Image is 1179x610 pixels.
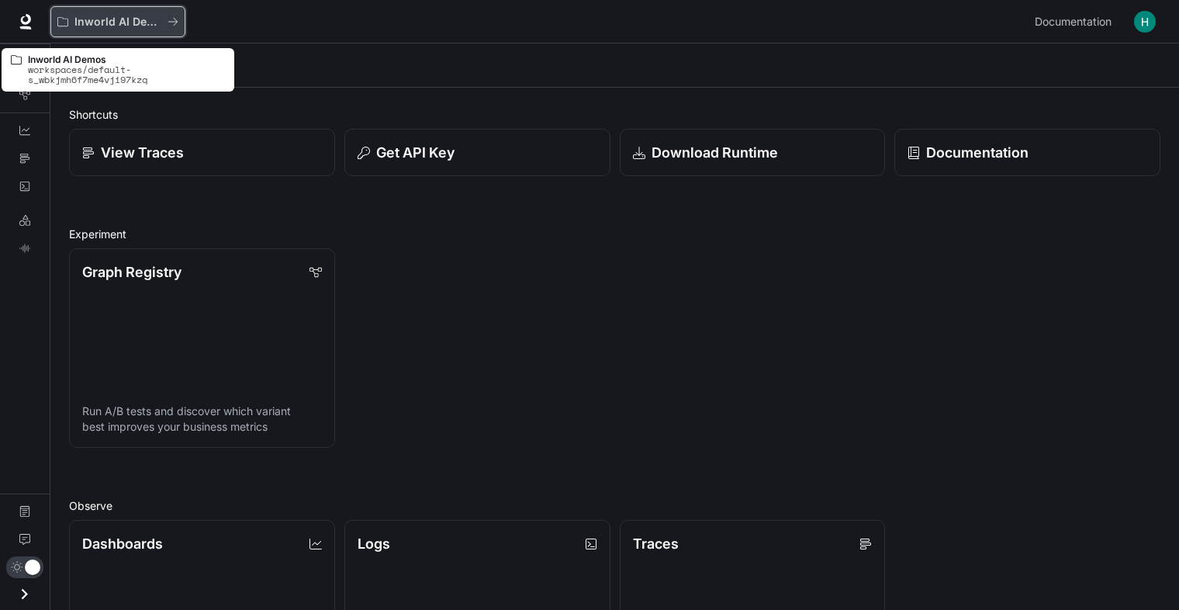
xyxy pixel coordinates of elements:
[74,16,161,29] p: Inworld AI Demos
[1134,11,1156,33] img: User avatar
[101,142,184,163] p: View Traces
[1035,12,1112,32] span: Documentation
[25,558,40,575] span: Dark mode toggle
[6,236,43,261] a: TTS Playground
[1029,6,1123,37] a: Documentation
[6,499,43,524] a: Documentation
[69,129,335,176] a: View Traces
[6,118,43,143] a: Dashboards
[344,129,610,176] button: Get API Key
[28,54,225,64] p: Inworld AI Demos
[82,533,163,554] p: Dashboards
[652,142,778,163] p: Download Runtime
[1129,6,1160,37] button: User avatar
[69,226,1160,242] h2: Experiment
[620,129,886,176] a: Download Runtime
[6,208,43,233] a: LLM Playground
[28,64,225,85] p: workspaces/default-s_wbkjmh6f7me4vji97kzq
[69,248,335,448] a: Graph RegistryRun A/B tests and discover which variant best improves your business metrics
[6,83,43,108] a: Graph Registry
[82,262,182,282] p: Graph Registry
[6,146,43,171] a: Traces
[926,142,1029,163] p: Documentation
[69,106,1160,123] h2: Shortcuts
[82,404,322,435] p: Run A/B tests and discover which variant best improves your business metrics
[6,527,43,552] a: Feedback
[69,497,1160,514] h2: Observe
[50,6,185,37] button: All workspaces
[633,533,679,554] p: Traces
[6,174,43,199] a: Logs
[358,533,390,554] p: Logs
[894,129,1160,176] a: Documentation
[376,142,455,163] p: Get API Key
[7,578,42,610] button: Open drawer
